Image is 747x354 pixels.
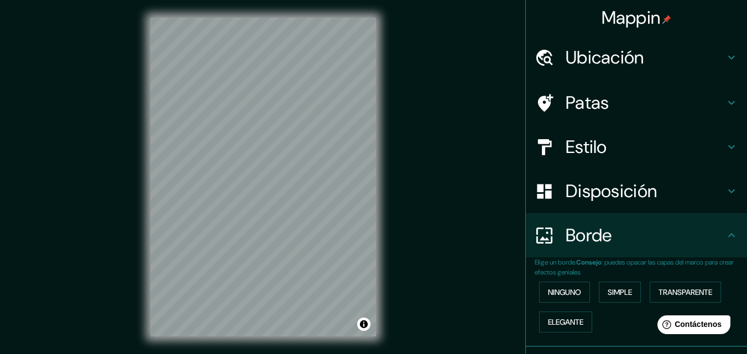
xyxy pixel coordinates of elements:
div: Disposición [526,169,747,213]
canvas: Mapa [150,18,376,336]
button: Ninguno [539,282,590,303]
div: Estilo [526,125,747,169]
button: Simple [599,282,641,303]
font: : puedes opacar las capas del marco para crear efectos geniales. [535,258,734,277]
font: Ninguno [548,287,581,297]
font: Patas [566,91,609,114]
font: Disposición [566,179,657,203]
font: Simple [608,287,632,297]
font: Consejo [576,258,602,267]
iframe: Lanzador de widgets de ayuda [649,311,735,342]
font: Transparente [659,287,712,297]
font: Elegante [548,317,583,327]
button: Elegante [539,311,592,332]
font: Estilo [566,135,607,158]
font: Elige un borde. [535,258,576,267]
button: Transparente [650,282,721,303]
div: Ubicación [526,35,747,80]
font: Ubicación [566,46,644,69]
font: Borde [566,224,612,247]
font: Mappin [602,6,661,29]
img: pin-icon.png [662,15,671,24]
div: Patas [526,81,747,125]
div: Borde [526,213,747,257]
button: Activar o desactivar atribución [357,318,370,331]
